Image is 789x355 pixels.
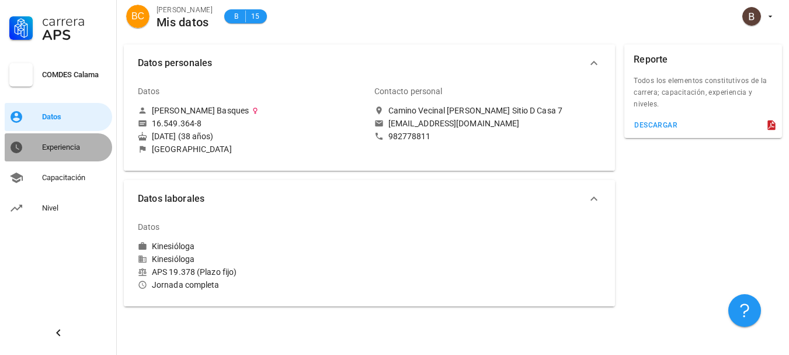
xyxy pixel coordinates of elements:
[131,5,144,28] span: BC
[138,267,365,277] div: APS 19.378 (Plazo fijo)
[634,44,668,75] div: Reporte
[42,70,107,80] div: COMDES Calama
[124,180,615,218] button: Datos laborales
[138,191,587,207] span: Datos laborales
[5,133,112,161] a: Experiencia
[388,105,562,116] div: Camino Vecinal [PERSON_NAME] Sitio D Casa 7
[374,105,602,116] a: Camino Vecinal [PERSON_NAME] Sitio D Casa 7
[152,144,232,154] div: [GEOGRAPHIC_DATA]
[152,105,249,116] div: [PERSON_NAME] Basques
[157,4,213,16] div: [PERSON_NAME]
[251,11,260,22] span: 15
[5,194,112,222] a: Nivel
[157,16,213,29] div: Mis datos
[374,131,602,142] a: 982778811
[138,131,365,142] div: [DATE] (38 años)
[624,75,782,117] div: Todos los elementos constitutivos de la carrera; capacitación, experiencia y niveles.
[138,55,587,71] span: Datos personales
[231,11,241,22] span: B
[138,280,365,290] div: Jornada completa
[388,118,520,129] div: [EMAIL_ADDRESS][DOMAIN_NAME]
[742,7,761,26] div: avatar
[124,44,615,82] button: Datos personales
[138,254,365,264] div: Kinesióloga
[388,131,431,142] div: 982778811
[42,173,107,182] div: Capacitación
[634,121,677,129] div: descargar
[42,143,107,152] div: Experiencia
[126,5,150,28] div: avatar
[42,28,107,42] div: APS
[374,77,443,105] div: Contacto personal
[5,164,112,192] a: Capacitación
[42,204,107,213] div: Nivel
[374,118,602,129] a: [EMAIL_ADDRESS][DOMAIN_NAME]
[152,118,201,129] div: 16.549.364-8
[138,213,160,241] div: Datos
[138,77,160,105] div: Datos
[629,117,682,133] button: descargar
[152,241,194,251] div: Kinesióloga
[42,112,107,122] div: Datos
[5,103,112,131] a: Datos
[42,14,107,28] div: Carrera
